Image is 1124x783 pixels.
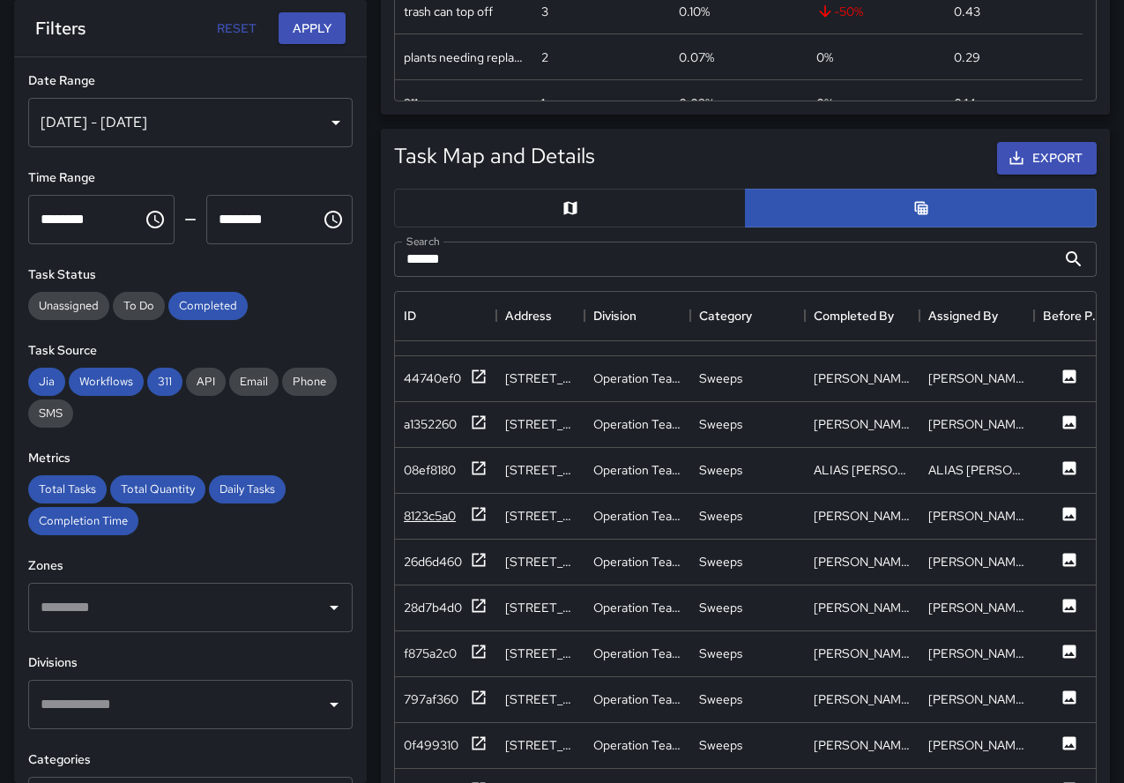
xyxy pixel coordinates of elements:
div: JAMES GINGLES [928,645,1025,662]
div: Unassigned [28,292,109,320]
h6: Divisions [28,653,353,673]
div: Zach stamey [928,369,1025,387]
div: 0f499310 [404,736,458,754]
div: 47 College Street [505,461,576,479]
button: a1352260 [404,414,488,436]
div: JAMES GINGLES [928,553,1025,570]
button: f875a2c0 [404,643,488,665]
div: 1 [541,94,545,112]
div: Email [229,368,279,396]
div: [DATE] - [DATE] [28,98,353,147]
div: 311 [147,368,182,396]
button: Choose time, selected time is 12:00 AM [138,202,173,237]
div: Operation Team [593,690,681,708]
div: ID [404,291,416,340]
div: 68 Carter Street [505,645,576,662]
button: Open [322,692,346,717]
div: Operation Team [593,599,681,616]
div: 311 [404,94,418,112]
h6: Zones [28,556,353,576]
div: f875a2c0 [404,645,457,662]
div: ID [395,291,496,340]
div: Workflows [69,368,144,396]
label: Search [406,234,440,249]
button: 26d6d460 [404,551,488,573]
button: Table [745,189,1097,227]
div: Operation Team [593,736,681,754]
div: Operation Team [593,461,681,479]
div: Zach stamey [814,369,911,387]
div: Address [505,291,552,340]
button: 28d7b4d0 [404,597,488,619]
div: 78 Patton Avenue [505,507,576,525]
div: Jia [28,368,65,396]
div: 39 Grove Street [505,736,576,754]
h6: Date Range [28,71,353,91]
div: Sweeps [699,553,742,570]
div: Sweeps [699,461,742,479]
div: trash can top off [404,3,493,20]
div: Sweeps [699,645,742,662]
span: Daily Tasks [209,481,286,496]
span: Completed [168,298,248,313]
div: 8123c5a0 [404,507,456,525]
div: JAMES GINGLES [928,507,1025,525]
span: Unassigned [28,298,109,313]
h6: Task Source [28,341,353,361]
div: 167 Patton Avenue [505,690,576,708]
button: 08ef8180 [404,459,488,481]
span: API [186,374,226,389]
div: Completed By [814,291,894,340]
span: Jia [28,374,65,389]
div: Total Quantity [110,475,205,503]
div: 3 [541,3,548,20]
div: Operation Team [593,369,681,387]
div: Assigned By [919,291,1034,340]
div: Daily Tasks [209,475,286,503]
button: Apply [279,12,346,45]
h5: Task Map and Details [394,142,595,170]
div: 0.29 [954,48,980,66]
div: Zach stamey [814,415,911,433]
div: Zach stamey [928,415,1025,433]
div: ALIAS SIEGLER [814,461,911,479]
div: To Do [113,292,165,320]
button: 797af360 [404,689,488,711]
div: 0.14 [954,94,976,112]
div: 36 Haywood Street [505,415,576,433]
span: 311 [147,374,182,389]
div: Sweeps [699,507,742,525]
span: Total Tasks [28,481,107,496]
div: 0.10% [679,3,710,20]
div: Address [496,291,584,340]
button: Open [322,595,346,620]
h6: Time Range [28,168,353,188]
span: To Do [113,298,165,313]
button: Export [997,142,1097,175]
div: 15 North Ann Street [505,553,576,570]
div: Sweeps [699,736,742,754]
div: 797af360 [404,690,458,708]
div: ALIAS SIEGLER [928,461,1025,479]
svg: Table [912,199,930,217]
h6: Categories [28,750,353,770]
div: Category [690,291,805,340]
div: Sweeps [699,415,742,433]
h6: Metrics [28,449,353,468]
span: Email [229,374,279,389]
div: Sweeps [699,690,742,708]
div: JAMES GINGLES [814,599,911,616]
span: Workflows [69,374,144,389]
div: Operation Team [593,645,681,662]
div: Division [593,291,636,340]
div: a1352260 [404,415,457,433]
div: JUSTIN EVANS [928,736,1025,754]
div: Total Tasks [28,475,107,503]
div: Before Photo [1034,291,1105,340]
div: 0.43 [954,3,980,20]
button: 0f499310 [404,735,488,757]
div: Operation Team [593,553,681,570]
div: 44740ef0 [404,369,461,387]
div: 30 Haywood Street [505,369,576,387]
div: JAMES GINGLES [814,553,911,570]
